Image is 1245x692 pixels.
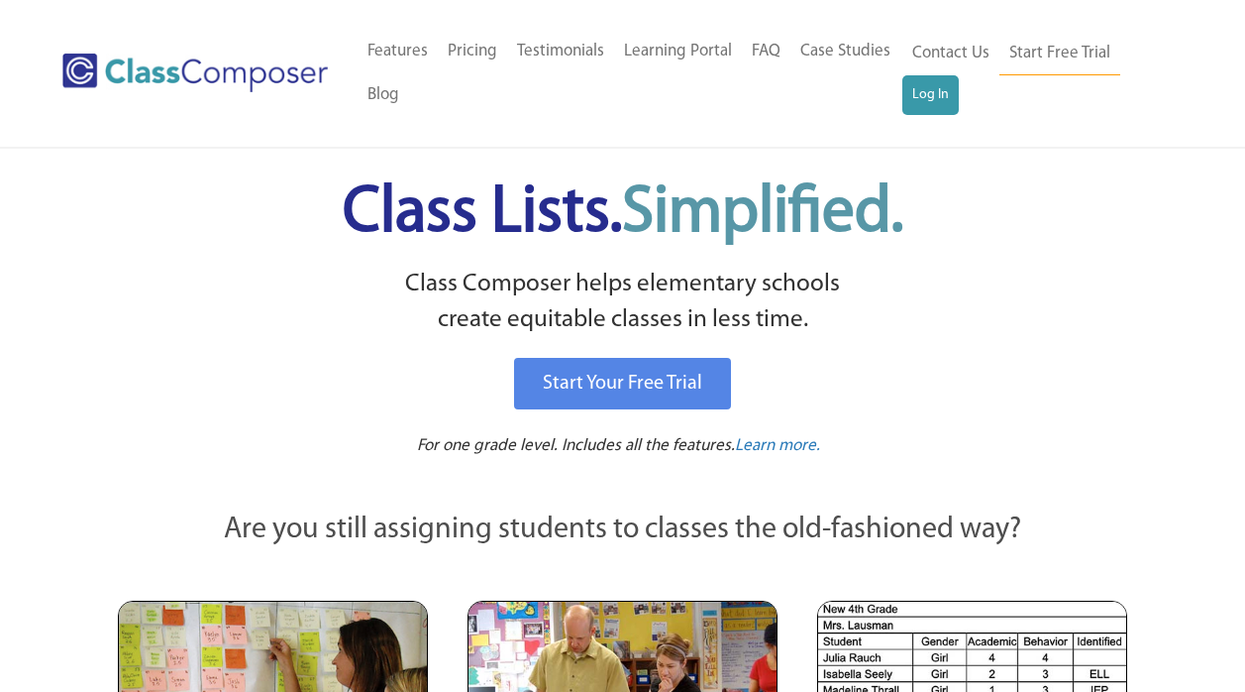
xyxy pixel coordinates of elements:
p: Class Composer helps elementary schools create equitable classes in less time. [115,267,1131,339]
nav: Header Menu [358,30,903,117]
a: Blog [358,73,409,117]
a: Testimonials [507,30,614,73]
span: Start Your Free Trial [543,374,702,394]
a: Learning Portal [614,30,742,73]
p: Are you still assigning students to classes the old-fashioned way? [118,509,1128,552]
a: Start Free Trial [999,32,1120,76]
span: Class Lists. [343,181,903,246]
a: Features [358,30,438,73]
a: Start Your Free Trial [514,358,731,409]
span: Learn more. [735,437,820,454]
span: For one grade level. Includes all the features. [417,437,735,454]
img: Class Composer [62,54,328,92]
a: Case Studies [790,30,900,73]
a: Contact Us [902,32,999,75]
nav: Header Menu [902,32,1168,115]
a: Log In [902,75,959,115]
span: Simplified. [622,181,903,246]
a: FAQ [742,30,790,73]
a: Pricing [438,30,507,73]
a: Learn more. [735,434,820,459]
